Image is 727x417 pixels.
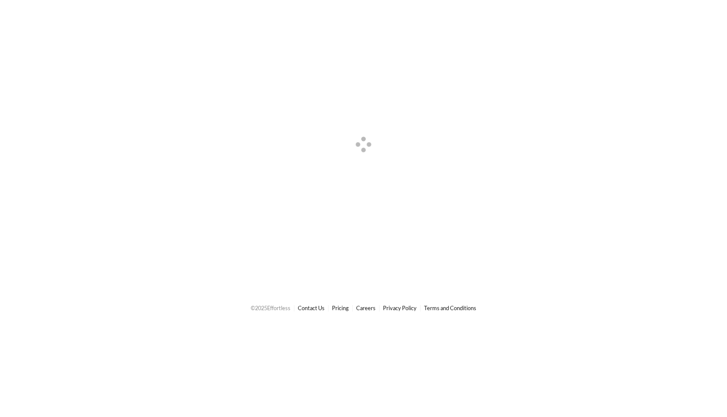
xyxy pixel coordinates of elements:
[424,305,476,311] a: Terms and Conditions
[356,305,376,311] a: Careers
[298,305,325,311] a: Contact Us
[383,305,417,311] a: Privacy Policy
[332,305,349,311] a: Pricing
[251,305,290,311] span: © 2025 Effortless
